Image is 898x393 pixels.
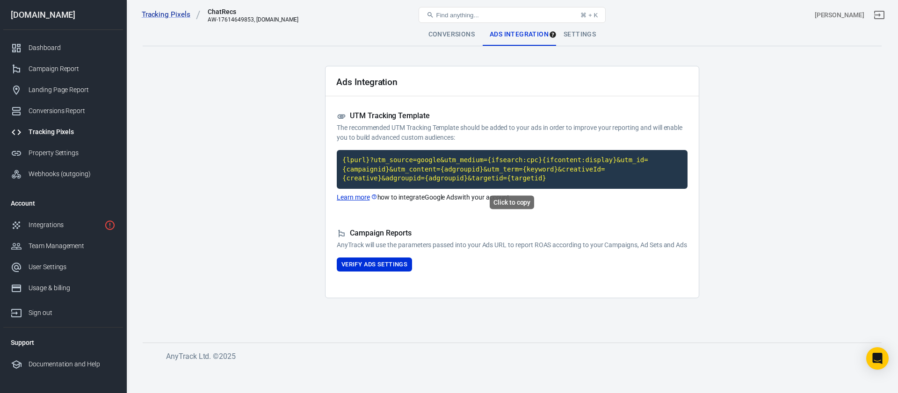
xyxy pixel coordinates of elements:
[490,196,534,209] div: Click to copy
[3,257,123,278] a: User Settings
[3,11,123,19] div: [DOMAIN_NAME]
[868,4,891,26] a: Sign out
[336,77,398,87] h2: Ads Integration
[3,214,123,236] a: Integrations
[3,58,123,79] a: Campaign Report
[3,278,123,299] a: Usage & billing
[29,169,116,179] div: Webhooks (outgoing)
[29,64,116,74] div: Campaign Report
[580,12,598,19] div: ⌘ + K
[3,79,123,100] a: Landing Page Report
[3,143,123,164] a: Property Settings
[29,148,116,158] div: Property Settings
[29,106,116,116] div: Conversions Report
[3,121,123,143] a: Tracking Pixels
[3,331,123,354] li: Support
[866,347,889,370] div: Open Intercom Messenger
[3,37,123,58] a: Dashboard
[166,350,868,362] h6: AnyTrack Ltd. © 2025
[3,192,123,214] li: Account
[29,359,116,369] div: Documentation and Help
[337,111,688,121] h5: UTM Tracking Template
[3,164,123,185] a: Webhooks (outgoing)
[29,262,116,272] div: User Settings
[556,23,603,46] div: Settings
[482,23,556,46] div: Ads Integration
[337,229,688,238] h5: Campaign Reports
[104,220,116,231] svg: 5 networks not verified yet
[337,150,688,189] code: Click to copy
[421,23,482,46] div: Conversions
[208,16,298,23] div: AW-17614649853, chatrecs.com
[3,236,123,257] a: Team Management
[337,193,688,202] p: how to integrate Google Ads with your account.
[29,43,116,53] div: Dashboard
[3,299,123,323] a: Sign out
[29,127,116,137] div: Tracking Pixels
[337,123,688,143] p: The recommended UTM Tracking Template should be added to your ads in order to improve your report...
[208,7,298,16] div: ChatRecs
[419,7,606,23] button: Find anything...⌘ + K
[3,100,123,121] a: Conversions Report
[549,30,557,39] div: Tooltip anchor
[29,308,116,318] div: Sign out
[337,257,412,272] button: Verify Ads Settings
[337,240,688,250] p: AnyTrack will use the parameters passed into your Ads URL to report ROAS according to your Campai...
[337,193,377,202] a: Learn more
[29,85,116,95] div: Landing Page Report
[29,241,116,251] div: Team Management
[29,283,116,293] div: Usage & billing
[815,10,864,20] div: Account id: 2Wh9Wd14
[29,220,101,230] div: Integrations
[436,12,478,19] span: Find anything...
[142,10,201,20] a: Tracking Pixels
